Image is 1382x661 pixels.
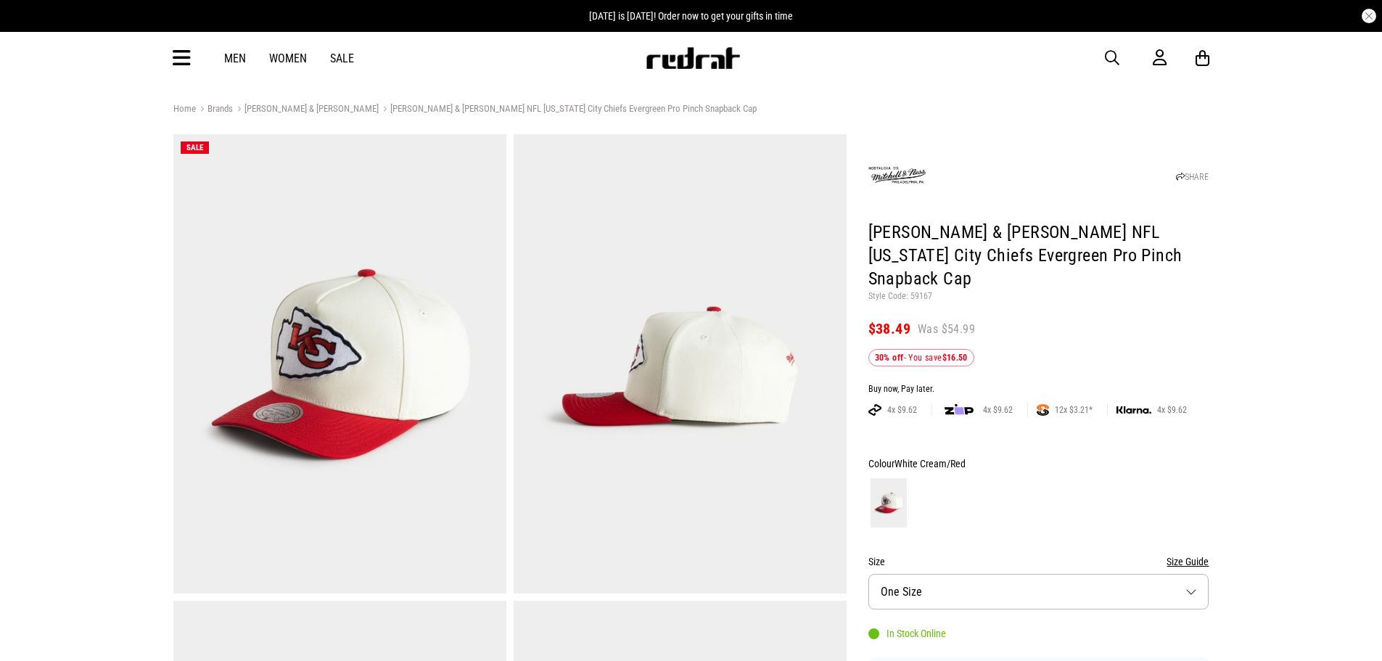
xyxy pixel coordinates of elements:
[645,47,741,69] img: Redrat logo
[875,353,904,363] b: 30% off
[977,404,1019,416] span: 4x $9.62
[330,52,354,65] a: Sale
[868,384,1209,395] div: Buy now, Pay later.
[868,574,1209,609] button: One Size
[868,291,1209,303] p: Style Code: 59167
[1116,406,1151,414] img: KLARNA
[186,143,203,152] span: SALE
[868,455,1209,472] div: Colour
[233,103,379,117] a: [PERSON_NAME] & [PERSON_NAME]
[1167,553,1209,570] button: Size Guide
[1049,404,1098,416] span: 12x $3.21*
[379,103,757,117] a: [PERSON_NAME] & [PERSON_NAME] NFL [US_STATE] City Chiefs Evergreen Pro Pinch Snapback Cap
[1176,172,1209,182] a: SHARE
[942,353,968,363] b: $16.50
[173,134,506,594] img: Mitchell & Ness Nfl Kansas City Chiefs Evergreen Pro Pinch Snapback Cap in White
[868,553,1209,570] div: Size
[868,221,1209,291] h1: [PERSON_NAME] & [PERSON_NAME] NFL [US_STATE] City Chiefs Evergreen Pro Pinch Snapback Cap
[589,10,793,22] span: [DATE] is [DATE]! Order now to get your gifts in time
[918,321,975,337] span: Was $54.99
[269,52,307,65] a: Women
[1037,404,1049,416] img: SPLITPAY
[881,404,923,416] span: 4x $9.62
[868,320,910,337] span: $38.49
[868,147,926,205] img: Mitchell & Ness
[196,103,233,117] a: Brands
[881,585,922,599] span: One Size
[224,52,246,65] a: Men
[894,458,966,469] span: White Cream/Red
[868,349,974,366] div: - You save
[514,134,847,594] img: Mitchell & Ness Nfl Kansas City Chiefs Evergreen Pro Pinch Snapback Cap in White
[173,103,196,114] a: Home
[945,403,974,417] img: zip
[868,628,946,639] div: In Stock Online
[871,478,907,527] img: White Cream/Red
[1151,404,1193,416] span: 4x $9.62
[868,404,881,416] img: AFTERPAY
